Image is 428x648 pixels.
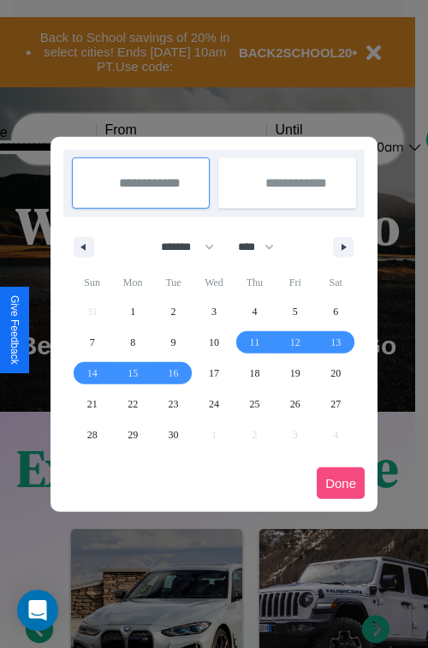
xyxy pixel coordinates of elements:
[193,327,234,358] button: 10
[235,269,275,296] span: Thu
[290,358,300,389] span: 19
[235,296,275,327] button: 4
[153,269,193,296] span: Tue
[112,389,152,419] button: 22
[169,358,179,389] span: 16
[128,389,138,419] span: 22
[330,389,341,419] span: 27
[112,419,152,450] button: 29
[316,269,356,296] span: Sat
[209,389,219,419] span: 24
[169,389,179,419] span: 23
[316,389,356,419] button: 27
[171,296,176,327] span: 2
[235,358,275,389] button: 18
[249,389,259,419] span: 25
[153,296,193,327] button: 2
[153,389,193,419] button: 23
[9,295,21,365] div: Give Feedback
[87,419,98,450] span: 28
[316,358,356,389] button: 20
[316,296,356,327] button: 6
[112,358,152,389] button: 15
[193,358,234,389] button: 17
[153,419,193,450] button: 30
[235,327,275,358] button: 11
[330,327,341,358] span: 13
[275,389,315,419] button: 26
[72,358,112,389] button: 14
[333,296,338,327] span: 6
[211,296,217,327] span: 3
[250,327,260,358] span: 11
[112,296,152,327] button: 1
[275,269,315,296] span: Fri
[112,269,152,296] span: Mon
[153,358,193,389] button: 16
[112,327,152,358] button: 8
[169,419,179,450] span: 30
[17,590,58,631] div: Open Intercom Messenger
[72,269,112,296] span: Sun
[130,296,135,327] span: 1
[171,327,176,358] span: 9
[316,327,356,358] button: 13
[128,419,138,450] span: 29
[235,389,275,419] button: 25
[72,327,112,358] button: 7
[249,358,259,389] span: 18
[130,327,135,358] span: 8
[275,296,315,327] button: 5
[90,327,95,358] span: 7
[317,467,365,499] button: Done
[330,358,341,389] span: 20
[193,269,234,296] span: Wed
[153,327,193,358] button: 9
[72,389,112,419] button: 21
[193,389,234,419] button: 24
[87,358,98,389] span: 14
[252,296,257,327] span: 4
[128,358,138,389] span: 15
[290,389,300,419] span: 26
[275,327,315,358] button: 12
[209,358,219,389] span: 17
[293,296,298,327] span: 5
[275,358,315,389] button: 19
[209,327,219,358] span: 10
[72,419,112,450] button: 28
[193,296,234,327] button: 3
[87,389,98,419] span: 21
[290,327,300,358] span: 12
